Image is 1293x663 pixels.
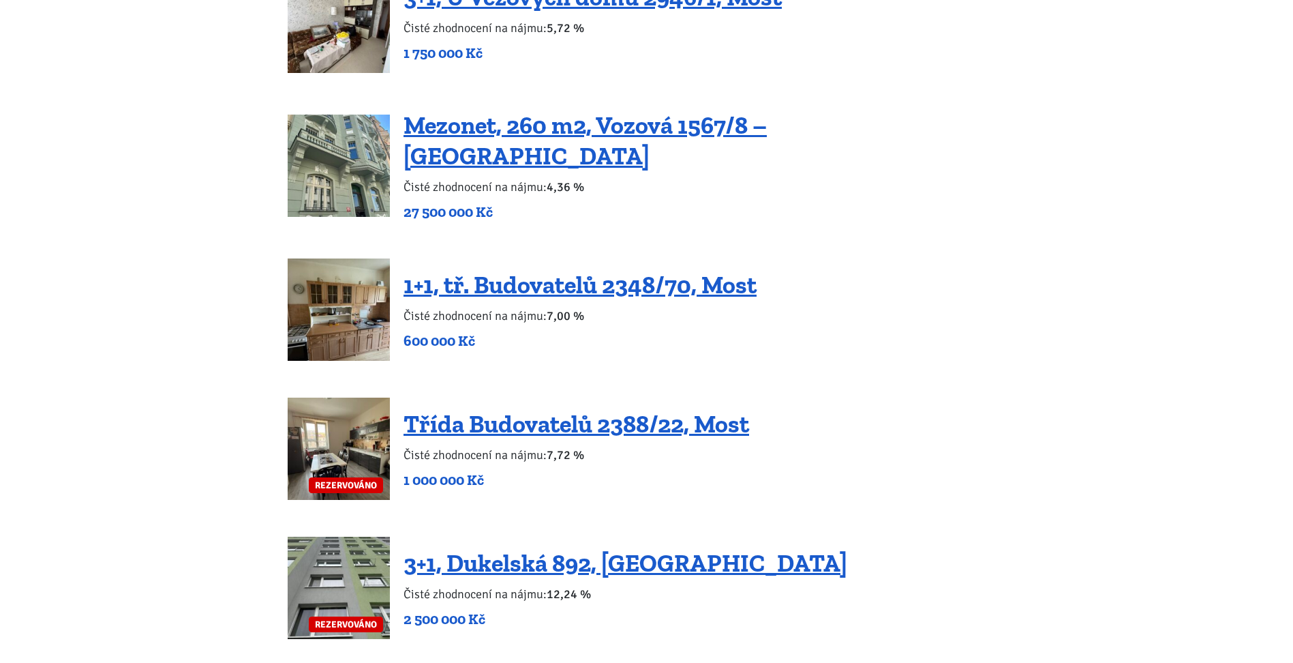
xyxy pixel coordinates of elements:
[547,308,584,323] b: 7,00 %
[547,179,584,194] b: 4,36 %
[404,409,749,439] a: Třída Budovatelů 2388/22, Most
[404,471,749,490] p: 1 000 000 Kč
[404,44,782,63] p: 1 750 000 Kč
[288,398,390,500] a: REZERVOVÁNO
[404,110,767,171] a: Mezonet, 260 m2, Vozová 1567/8 – [GEOGRAPHIC_DATA]
[547,587,591,602] b: 12,24 %
[404,445,749,465] p: Čisté zhodnocení na nájmu:
[404,610,847,629] p: 2 500 000 Kč
[404,203,1005,222] p: 27 500 000 Kč
[404,18,782,38] p: Čisté zhodnocení na nájmu:
[404,548,847,578] a: 3+1, Dukelská 892, [GEOGRAPHIC_DATA]
[404,306,757,325] p: Čisté zhodnocení na nájmu:
[404,585,847,604] p: Čisté zhodnocení na nájmu:
[547,20,584,35] b: 5,72 %
[404,270,757,299] a: 1+1, tř. Budovatelů 2348/70, Most
[404,177,1005,196] p: Čisté zhodnocení na nájmu:
[309,477,383,493] span: REZERVOVÁNO
[288,537,390,639] a: REZERVOVÁNO
[547,447,584,462] b: 7,72 %
[309,617,383,632] span: REZERVOVÁNO
[404,331,757,351] p: 600 000 Kč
